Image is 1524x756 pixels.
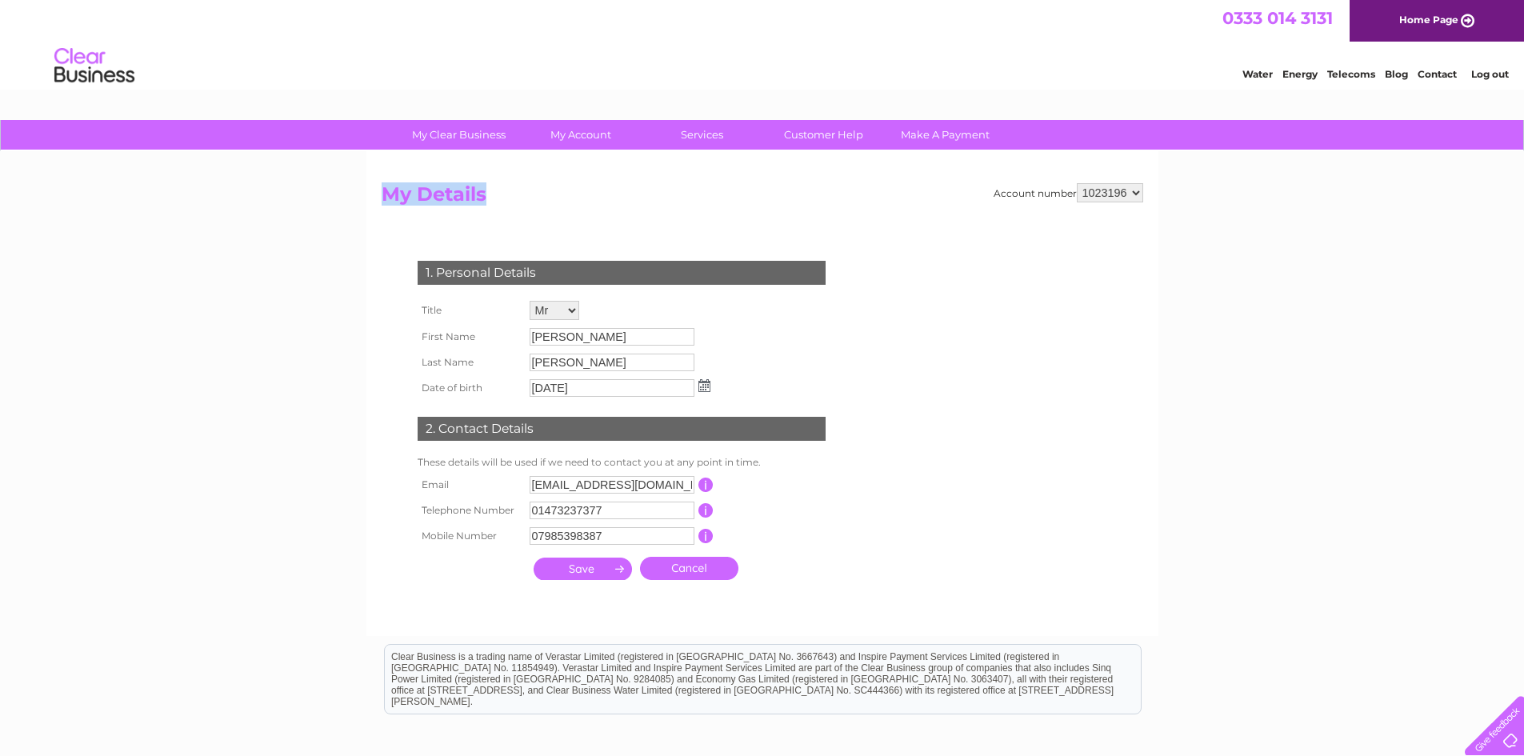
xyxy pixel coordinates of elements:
[1327,68,1375,80] a: Telecoms
[1242,68,1273,80] a: Water
[698,503,714,518] input: Information
[1471,68,1509,80] a: Log out
[636,120,768,150] a: Services
[385,9,1141,78] div: Clear Business is a trading name of Verastar Limited (registered in [GEOGRAPHIC_DATA] No. 3667643...
[534,558,632,580] input: Submit
[54,42,135,90] img: logo.png
[393,120,525,150] a: My Clear Business
[879,120,1011,150] a: Make A Payment
[640,557,738,580] a: Cancel
[1418,68,1457,80] a: Contact
[414,297,526,324] th: Title
[414,375,526,401] th: Date of birth
[414,523,526,549] th: Mobile Number
[758,120,890,150] a: Customer Help
[698,478,714,492] input: Information
[1222,8,1333,28] a: 0333 014 3131
[1282,68,1318,80] a: Energy
[418,261,826,285] div: 1. Personal Details
[418,417,826,441] div: 2. Contact Details
[698,379,710,392] img: ...
[382,183,1143,214] h2: My Details
[414,453,830,472] td: These details will be used if we need to contact you at any point in time.
[1385,68,1408,80] a: Blog
[414,324,526,350] th: First Name
[414,350,526,375] th: Last Name
[514,120,646,150] a: My Account
[698,529,714,543] input: Information
[414,472,526,498] th: Email
[994,183,1143,202] div: Account number
[414,498,526,523] th: Telephone Number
